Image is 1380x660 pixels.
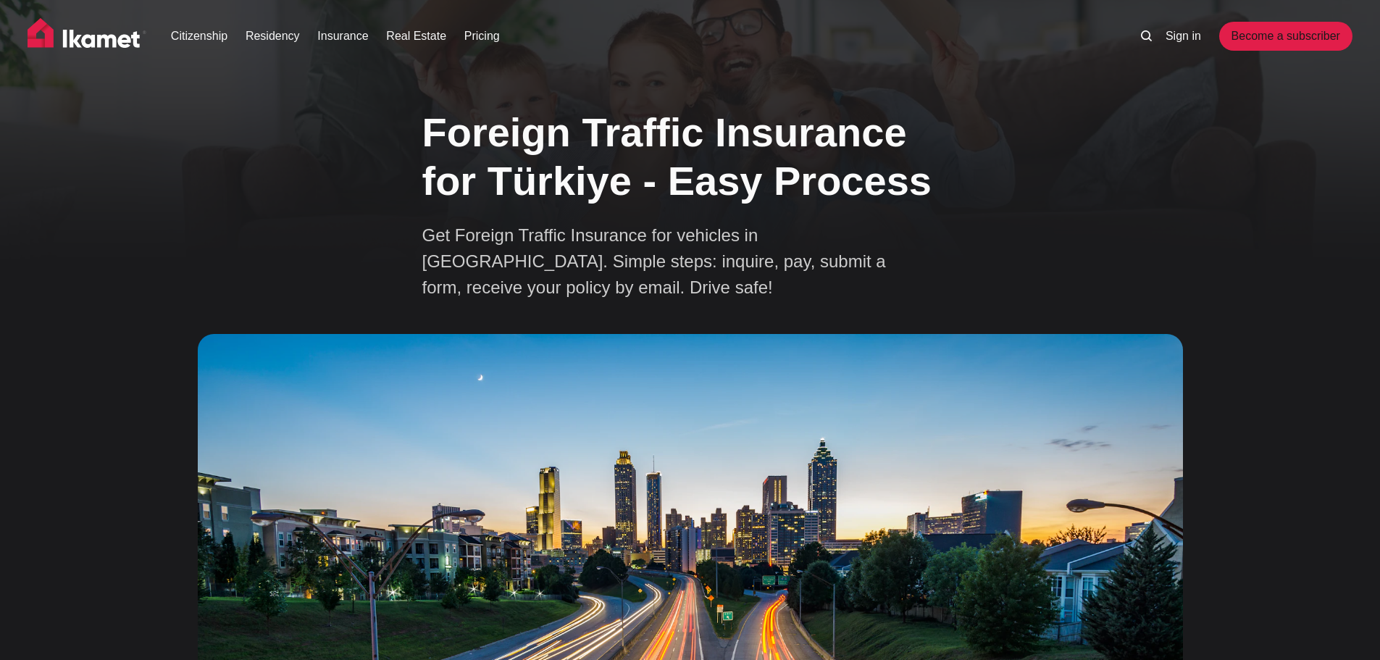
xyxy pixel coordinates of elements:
a: Sign in [1166,28,1201,45]
a: Residency [246,28,300,45]
p: Get Foreign Traffic Insurance for vehicles in [GEOGRAPHIC_DATA]. Simple steps: inquire, pay, subm... [422,222,929,301]
a: Pricing [464,28,500,45]
a: Insurance [317,28,368,45]
img: Ikamet home [28,18,146,54]
a: Become a subscriber [1219,22,1352,51]
h1: Foreign Traffic Insurance for Türkiye - Easy Process [422,108,958,205]
a: Real Estate [386,28,446,45]
a: Citizenship [171,28,227,45]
